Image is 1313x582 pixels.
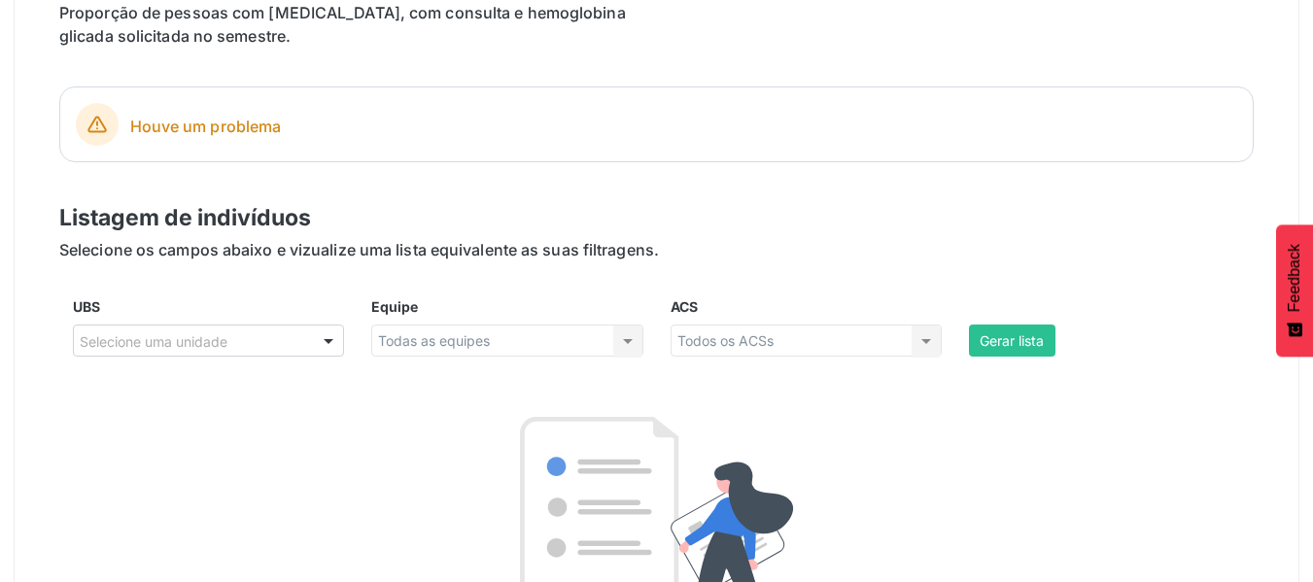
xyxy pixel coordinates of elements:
span: Houve um problema [130,115,1237,138]
button: Gerar lista [969,325,1055,358]
button: Feedback - Mostrar pesquisa [1276,224,1313,357]
span: Listagem de indivíduos [59,204,311,231]
label: Equipe [371,296,418,317]
span: Feedback [1286,244,1303,312]
span: Proporção de pessoas com [MEDICAL_DATA], com consulta e hemoglobina glicada solicitada no semestre. [59,3,626,46]
span: Selecione uma unidade [80,331,227,352]
label: ACS [671,296,698,317]
span: Selecione os campos abaixo e vizualize uma lista equivalente as suas filtragens. [59,240,659,259]
label: UBS [73,296,100,317]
